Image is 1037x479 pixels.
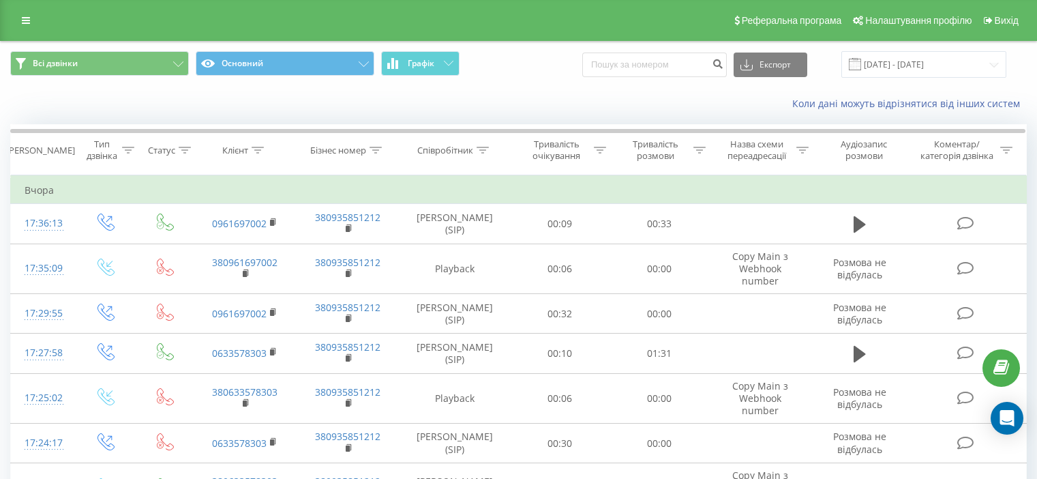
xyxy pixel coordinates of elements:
[315,301,380,314] a: 380935851212
[212,437,267,450] a: 0633578303
[408,59,434,68] span: Графік
[400,244,511,294] td: Playback
[511,244,610,294] td: 00:06
[212,386,277,398] a: 380633578303
[310,145,366,156] div: Бізнес номер
[742,15,842,26] span: Реферальна програма
[25,255,61,282] div: 17:35:09
[86,139,118,162] div: Тип дзвінка
[25,430,61,456] div: 17:24:17
[315,211,380,224] a: 380935851212
[315,256,380,269] a: 380935851212
[610,373,708,424] td: 00:00
[610,244,708,294] td: 00:00
[315,430,380,443] a: 380935851212
[721,139,793,162] div: Назва схеми переадресації
[511,424,610,463] td: 00:30
[212,217,267,230] a: 0961697002
[400,373,511,424] td: Playback
[995,15,1019,26] span: Вихід
[833,301,886,326] span: Розмова не відбулась
[148,145,175,156] div: Статус
[25,300,61,327] div: 17:29:55
[917,139,997,162] div: Коментар/категорія дзвінка
[610,294,708,334] td: 00:00
[865,15,972,26] span: Налаштування профілю
[511,294,610,334] td: 00:32
[212,307,267,320] a: 0961697002
[523,139,591,162] div: Тривалість очікування
[381,51,460,76] button: Графік
[400,294,511,334] td: [PERSON_NAME] (SIP)
[6,145,75,156] div: [PERSON_NAME]
[400,204,511,244] td: [PERSON_NAME] (SIP)
[511,373,610,424] td: 00:06
[25,210,61,237] div: 17:36:13
[511,334,610,373] td: 00:10
[622,139,690,162] div: Тривалість розмови
[734,53,807,77] button: Експорт
[708,373,811,424] td: Copy Main з Webhook number
[222,145,248,156] div: Клієнт
[833,430,886,455] span: Розмова не відбулась
[315,386,380,398] a: 380935851212
[400,334,511,373] td: [PERSON_NAME] (SIP)
[708,244,811,294] td: Copy Main з Webhook number
[10,51,189,76] button: Всі дзвінки
[25,340,61,366] div: 17:27:58
[212,256,277,269] a: 380961697002
[610,424,708,463] td: 00:00
[33,58,78,69] span: Всі дзвінки
[792,97,1027,110] a: Коли дані можуть відрізнятися вiд інших систем
[196,51,374,76] button: Основний
[400,424,511,463] td: [PERSON_NAME] (SIP)
[610,334,708,373] td: 01:31
[991,402,1023,435] div: Open Intercom Messenger
[25,385,61,411] div: 17:25:02
[610,204,708,244] td: 00:33
[11,177,1027,204] td: Вчора
[833,386,886,411] span: Розмова не відбулась
[315,340,380,353] a: 380935851212
[212,347,267,360] a: 0633578303
[824,139,904,162] div: Аудіозапис розмови
[511,204,610,244] td: 00:09
[417,145,473,156] div: Співробітник
[582,53,727,77] input: Пошук за номером
[833,256,886,281] span: Розмова не відбулась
